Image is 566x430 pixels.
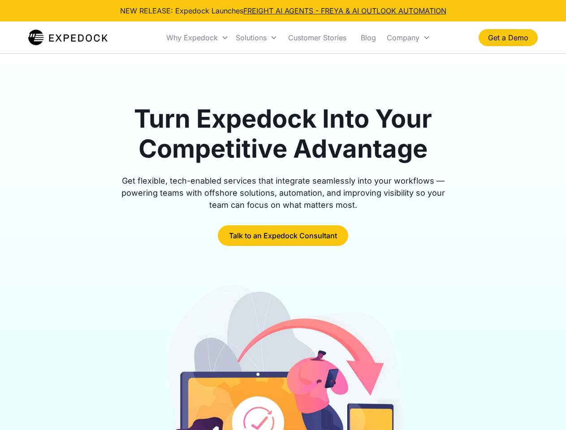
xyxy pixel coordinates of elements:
[163,22,232,53] div: Why Expedock
[387,33,419,42] div: Company
[120,5,446,16] div: NEW RELEASE: Expedock Launches
[479,29,538,46] a: Get a Demo
[111,104,455,164] h1: Turn Expedock Into Your Competitive Advantage
[281,22,354,53] a: Customer Stories
[383,22,434,53] div: Company
[28,29,108,47] img: Expedock Logo
[521,387,566,430] iframe: Chat Widget
[236,33,267,42] div: Solutions
[354,22,383,53] a: Blog
[218,225,348,246] a: Talk to an Expedock Consultant
[28,29,108,47] a: home
[111,175,455,211] div: Get flexible, tech-enabled services that integrate seamlessly into your workflows — powering team...
[243,6,446,15] a: FREIGHT AI AGENTS - FREYA & AI OUTLOOK AUTOMATION
[166,33,218,42] div: Why Expedock
[232,22,281,53] div: Solutions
